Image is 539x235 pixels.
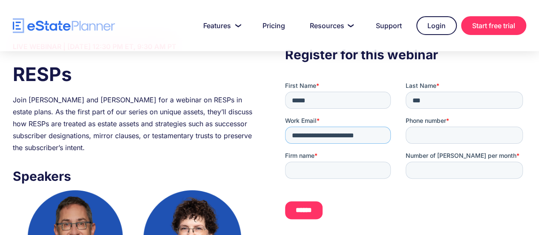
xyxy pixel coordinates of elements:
[13,61,254,87] h1: RESPs
[300,17,361,34] a: Resources
[461,16,526,35] a: Start free trial
[13,94,254,154] div: Join [PERSON_NAME] and [PERSON_NAME] for a webinar on RESPs in estate plans. As the first part of...
[13,18,115,33] a: home
[285,45,526,64] h3: Register for this webinar
[416,16,457,35] a: Login
[366,17,412,34] a: Support
[193,17,248,34] a: Features
[252,17,295,34] a: Pricing
[13,166,254,186] h3: Speakers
